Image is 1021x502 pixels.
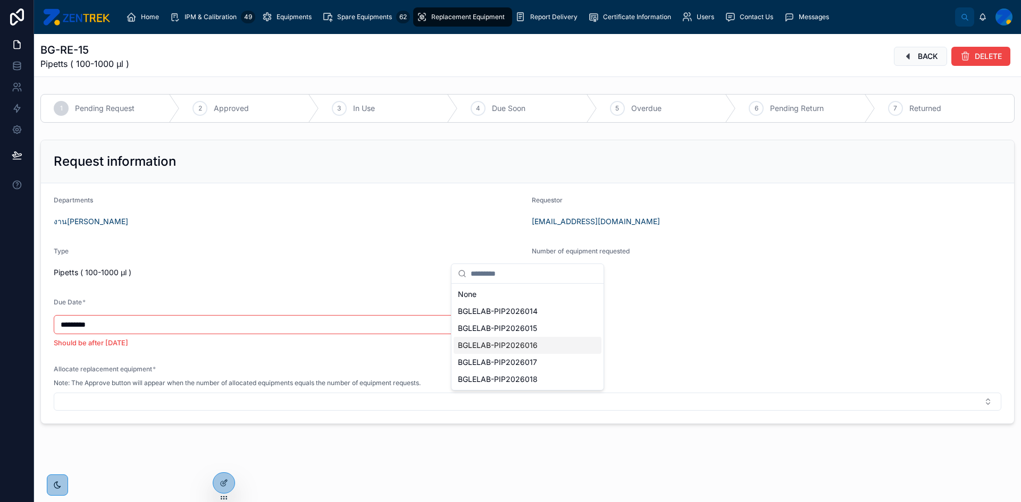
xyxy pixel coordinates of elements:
[353,103,375,114] span: In Use
[512,7,585,27] a: Report Delivery
[166,7,258,27] a: IPM & Calibration49
[532,196,563,204] span: Requestor
[532,267,1001,278] span: 1
[458,374,538,385] span: BGLELAB-PIP2026018
[458,340,538,351] span: BGLELAB-PIP2026016
[198,104,202,113] span: 2
[75,103,135,114] span: Pending Request
[532,247,630,255] span: Number of equipment requested
[697,13,714,21] span: Users
[54,153,176,170] h2: Request information
[458,306,538,317] span: BGLELAB-PIP2026014
[431,13,505,21] span: Replacement Equipment
[60,104,63,113] span: 1
[893,104,897,113] span: 7
[951,47,1010,66] button: DELETE
[454,286,601,303] div: None
[54,196,93,204] span: Departments
[770,103,824,114] span: Pending Return
[532,216,660,227] a: [EMAIL_ADDRESS][DOMAIN_NAME]
[241,11,255,23] div: 49
[451,284,604,390] div: Suggestions
[585,7,679,27] a: Certificate Information
[123,7,166,27] a: Home
[54,365,152,373] span: Allocate replacement equipment
[492,103,525,114] span: Due Soon
[781,7,836,27] a: Messages
[603,13,671,21] span: Certificate Information
[54,267,131,278] span: Pipetts ( 100-1000 µl )
[476,104,480,113] span: 4
[615,104,619,113] span: 5
[214,103,249,114] span: Approved
[185,13,237,21] span: IPM & Calibration
[894,47,947,66] button: BACK
[40,57,129,70] span: Pipetts ( 100-1000 µl )
[54,379,421,387] span: Note: The Approve button will appear when the number of allocated equipments equals the number of...
[337,13,392,21] span: Spare Equipments
[458,323,537,334] span: BGLELAB-PIP2026015
[396,11,410,23] div: 62
[54,247,69,255] span: Type
[918,51,938,62] span: BACK
[54,216,128,227] a: งาน[PERSON_NAME]
[722,7,781,27] a: Contact Us
[755,104,758,113] span: 6
[909,103,941,114] span: Returned
[258,7,319,27] a: Equipments
[319,7,413,27] a: Spare Equipments62
[277,13,312,21] span: Equipments
[799,13,829,21] span: Messages
[337,104,341,113] span: 3
[54,393,1001,411] button: Select Button
[54,298,82,306] span: Due Date
[119,5,955,29] div: scrollable content
[458,357,537,368] span: BGLELAB-PIP2026017
[679,7,722,27] a: Users
[413,7,512,27] a: Replacement Equipment
[43,8,110,25] img: App logo
[54,338,523,348] li: Should be after [DATE]
[975,51,1002,62] span: DELETE
[740,13,773,21] span: Contact Us
[40,42,129,57] h1: BG-RE-15
[631,103,662,114] span: Overdue
[141,13,159,21] span: Home
[530,13,578,21] span: Report Delivery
